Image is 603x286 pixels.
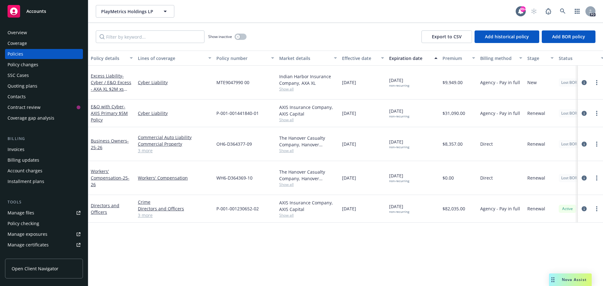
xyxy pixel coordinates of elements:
a: Directors and Officers [91,202,119,215]
a: Cyber Liability [138,79,211,86]
a: circleInformation [580,174,588,182]
button: Export to CSV [421,30,472,43]
span: [DATE] [389,77,409,88]
span: Lost BOR [561,80,577,85]
a: Manage certificates [5,240,83,250]
a: Account charges [5,166,83,176]
span: $8,357.00 [443,141,463,147]
span: Nova Assist [562,277,587,282]
span: Lost BOR [561,111,577,116]
a: Contacts [5,92,83,102]
a: Quoting plans [5,81,83,91]
a: Coverage gap analysis [5,113,83,123]
div: Contacts [8,92,26,102]
span: Add BOR policy [552,34,585,40]
span: Show all [279,148,337,153]
div: Effective date [342,55,377,62]
span: Manage exposures [5,229,83,239]
div: Billing updates [8,155,39,165]
a: Switch app [571,5,584,18]
div: Lines of coverage [138,55,204,62]
span: Lost BOR [561,175,577,181]
span: Open Client Navigator [12,265,58,272]
span: Show all [279,117,337,122]
div: non-recurring [389,84,409,88]
div: SSC Cases [8,70,29,80]
div: Billing method [480,55,515,62]
div: Quoting plans [8,81,37,91]
div: AXIS Insurance Company, AXIS Capital [279,104,337,117]
a: Workers' Compensation [91,168,129,187]
a: Report a Bug [542,5,555,18]
div: Status [559,55,597,62]
button: Effective date [340,51,387,66]
span: Direct [480,141,493,147]
span: Agency - Pay in full [480,110,520,116]
span: WH6-D364369-10 [216,175,253,181]
span: Renewal [527,205,545,212]
a: circleInformation [580,110,588,117]
a: more [593,205,600,213]
span: Agency - Pay in full [480,205,520,212]
div: Coverage [8,38,27,48]
span: MTE9047990 00 [216,79,249,86]
div: Indian Harbor Insurance Company, AXA XL [279,73,337,86]
div: non-recurring [389,114,409,118]
a: Billing updates [5,155,83,165]
a: Contract review [5,102,83,112]
span: $0.00 [443,175,454,181]
div: The Hanover Casualty Company, Hanover Insurance Group [279,169,337,182]
a: Directors and Officers [138,205,211,212]
a: Installment plans [5,176,83,186]
a: Business Owners [91,138,129,150]
a: Policy changes [5,60,83,70]
a: more [593,110,600,117]
span: Export to CSV [432,34,462,40]
div: Billing [5,136,83,142]
span: P-001-001441840-01 [216,110,259,116]
button: Add historical policy [475,30,539,43]
div: Manage exposures [8,229,47,239]
span: Show inactive [208,34,232,39]
a: circleInformation [580,79,588,86]
div: non-recurring [389,145,409,149]
a: Coverage [5,38,83,48]
div: Manage files [8,208,34,218]
span: OH6-D364377-09 [216,141,252,147]
span: Show all [279,182,337,187]
span: [DATE] [389,108,409,118]
input: Filter by keyword... [96,30,204,43]
a: Commercial Property [138,141,211,147]
a: Policy checking [5,219,83,229]
a: Start snowing [528,5,540,18]
div: AXIS Insurance Company, AXIS Capital [279,199,337,213]
div: Premium [443,55,468,62]
div: Expiration date [389,55,431,62]
button: PlayMetrics Holdings LP [96,5,174,18]
a: Overview [5,28,83,38]
a: Accounts [5,3,83,20]
span: $31,090.00 [443,110,465,116]
div: Policy checking [8,219,39,229]
div: Stage [527,55,547,62]
div: Policy changes [8,60,38,70]
button: Lines of coverage [135,51,214,66]
span: Direct [480,175,493,181]
span: P-001-001230652-02 [216,205,259,212]
span: [DATE] [342,205,356,212]
span: [DATE] [342,175,356,181]
span: Renewal [527,141,545,147]
span: Lost BOR [561,141,577,147]
span: Renewal [527,175,545,181]
a: 3 more [138,147,211,154]
div: The Hanover Casualty Company, Hanover Insurance Group [279,135,337,148]
a: SSC Cases [5,70,83,80]
div: Account charges [8,166,42,176]
div: Drag to move [549,273,557,286]
a: more [593,79,600,86]
span: [DATE] [342,110,356,116]
a: Manage files [5,208,83,218]
a: 3 more [138,212,211,219]
div: Contract review [8,102,41,112]
span: Show all [279,86,337,92]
